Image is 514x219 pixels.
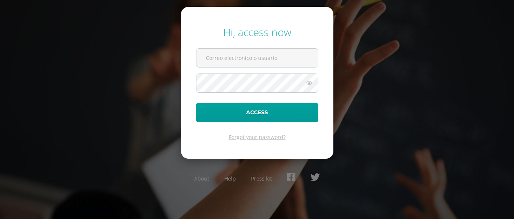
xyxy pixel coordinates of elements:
input: Correo electrónico o usuario [196,49,318,67]
a: Help [224,175,236,182]
button: Access [196,103,318,122]
div: Hi, access now [196,25,318,39]
a: Forgot your password? [229,133,286,141]
a: About [194,175,209,182]
a: Press kit [251,175,272,182]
